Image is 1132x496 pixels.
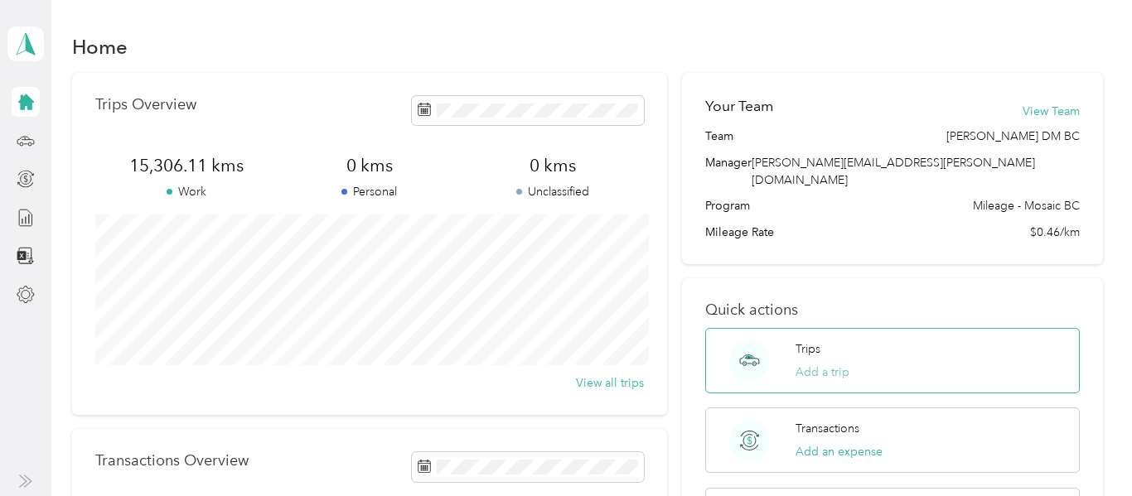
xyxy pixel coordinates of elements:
[95,154,278,177] span: 15,306.11 kms
[95,96,196,113] p: Trips Overview
[1039,403,1132,496] iframe: Everlance-gr Chat Button Frame
[278,154,462,177] span: 0 kms
[752,156,1035,187] span: [PERSON_NAME][EMAIL_ADDRESS][PERSON_NAME][DOMAIN_NAME]
[461,183,644,200] p: Unclassified
[705,96,773,117] h2: Your Team
[705,301,1081,319] p: Quick actions
[946,128,1080,145] span: [PERSON_NAME] DM BC
[1030,224,1080,241] span: $0.46/km
[705,128,733,145] span: Team
[576,374,644,392] button: View all trips
[796,364,849,381] button: Add a trip
[796,340,820,358] p: Trips
[95,452,249,470] p: Transactions Overview
[278,183,462,200] p: Personal
[1023,103,1080,120] button: View Team
[796,420,859,437] p: Transactions
[72,38,128,55] h1: Home
[705,224,774,241] span: Mileage Rate
[705,197,750,214] span: Program
[461,154,644,177] span: 0 kms
[95,183,278,200] p: Work
[705,154,752,189] span: Manager
[973,197,1080,214] span: Mileage - Mosaic BC
[796,443,883,460] button: Add an expense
